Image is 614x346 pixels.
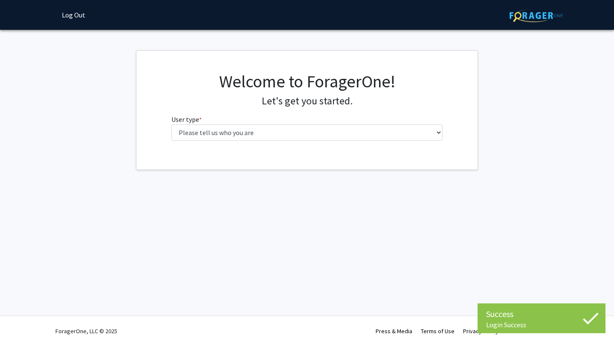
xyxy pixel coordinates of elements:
[376,327,412,335] a: Press & Media
[486,308,597,320] div: Success
[55,316,117,346] div: ForagerOne, LLC © 2025
[510,9,563,22] img: ForagerOne Logo
[171,95,443,107] h4: Let's get you started.
[486,320,597,329] div: Login Success
[171,114,202,124] label: User type
[421,327,455,335] a: Terms of Use
[171,71,443,92] h1: Welcome to ForagerOne!
[463,327,498,335] a: Privacy Policy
